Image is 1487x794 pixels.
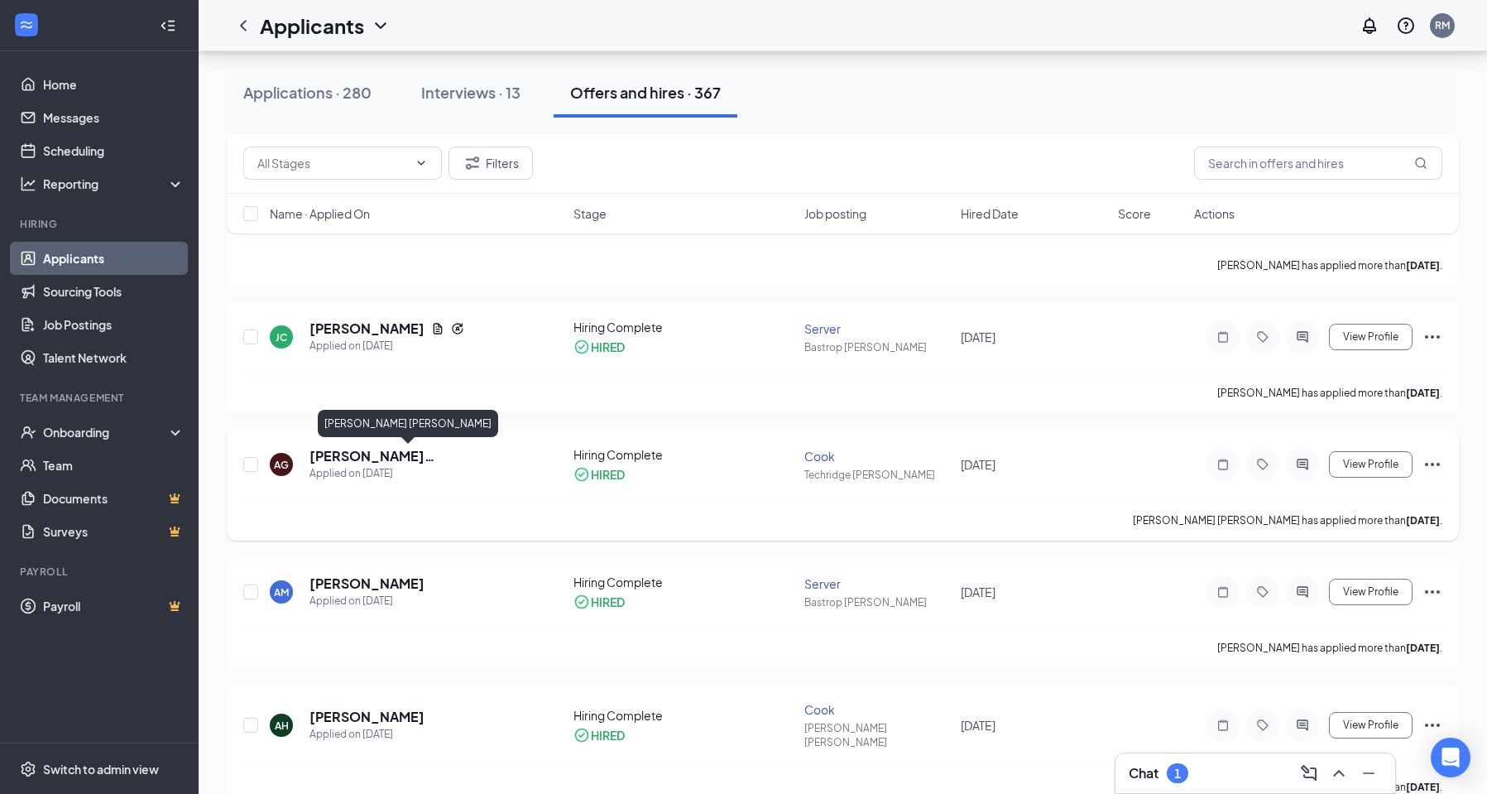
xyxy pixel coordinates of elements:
span: View Profile [1343,459,1398,470]
h5: [PERSON_NAME] [309,575,425,593]
h5: [PERSON_NAME] [309,708,425,726]
span: Score [1118,205,1151,222]
h5: [PERSON_NAME] [PERSON_NAME] [309,447,529,465]
svg: ChevronLeft [233,16,253,36]
button: Filter Filters [448,147,533,180]
svg: Tag [1253,585,1273,599]
span: Stage [573,205,607,222]
span: View Profile [1343,331,1398,343]
div: Applied on [DATE] [309,726,425,743]
svg: Minimize [1359,763,1379,783]
svg: Tag [1253,458,1273,471]
span: Actions [1194,205,1235,222]
svg: ActiveChat [1293,585,1312,599]
div: HIRED [591,727,625,743]
svg: Ellipses [1422,582,1442,602]
svg: Note [1213,585,1233,599]
svg: Collapse [160,17,176,34]
button: View Profile [1329,324,1413,350]
span: [DATE] [961,585,995,599]
button: ComposeMessage [1296,760,1322,787]
svg: UserCheck [20,424,36,440]
svg: CheckmarkCircle [573,339,590,355]
a: Home [43,68,185,101]
svg: Settings [20,761,36,777]
div: Hiring Complete [573,319,794,335]
a: Job Postings [43,308,185,341]
span: [DATE] [961,330,995,344]
div: AM [274,585,289,599]
div: Hiring Complete [573,707,794,724]
div: Offers and hires · 367 [570,82,721,103]
div: Team Management [20,391,181,405]
p: [PERSON_NAME] has applied more than . [1217,258,1442,272]
svg: ChevronDown [371,16,391,36]
a: Applicants [43,242,185,275]
svg: Notifications [1360,16,1379,36]
a: Talent Network [43,341,185,374]
div: Switch to admin view [43,761,159,777]
div: Cook [804,448,952,464]
button: Minimize [1355,760,1382,787]
svg: ChevronDown [415,156,428,170]
span: [DATE] [961,718,995,733]
svg: ActiveChat [1293,719,1312,732]
div: Hiring Complete [573,574,794,590]
a: SurveysCrown [43,515,185,548]
svg: Note [1213,719,1233,732]
div: Interviews · 13 [421,82,520,103]
div: Hiring [20,217,181,231]
svg: ActiveChat [1293,330,1312,344]
a: Sourcing Tools [43,275,185,308]
div: RM [1435,18,1450,32]
a: Messages [43,101,185,134]
p: [PERSON_NAME] [PERSON_NAME] has applied more than . [1133,513,1442,527]
b: [DATE] [1406,259,1440,272]
div: HIRED [591,339,625,355]
div: Payroll [20,565,181,579]
svg: Tag [1253,330,1273,344]
div: AH [275,719,289,733]
svg: Tag [1253,719,1273,732]
svg: CheckmarkCircle [573,466,590,483]
div: Applied on [DATE] [309,338,464,354]
span: [DATE] [961,457,995,472]
svg: QuestionInfo [1396,16,1416,36]
div: AG [274,458,289,472]
svg: Ellipses [1422,715,1442,735]
div: Server [804,320,952,337]
div: 1 [1174,767,1181,781]
svg: CheckmarkCircle [573,727,590,743]
span: View Profile [1343,586,1398,598]
svg: Note [1213,330,1233,344]
svg: Document [431,322,444,335]
div: Applied on [DATE] [309,593,425,609]
h1: Applicants [260,12,364,40]
b: [DATE] [1406,642,1440,654]
div: Techridge [PERSON_NAME] [804,468,952,482]
a: DocumentsCrown [43,482,185,515]
h3: Chat [1129,764,1158,782]
div: Open Intercom Messenger [1431,738,1470,777]
svg: Ellipses [1422,455,1442,474]
svg: ActiveChat [1293,458,1312,471]
div: Applications · 280 [243,82,372,103]
button: View Profile [1329,451,1413,478]
span: Job posting [804,205,866,222]
button: ChevronUp [1326,760,1352,787]
svg: ComposeMessage [1299,763,1319,783]
div: [PERSON_NAME] [PERSON_NAME] [318,410,498,437]
div: Applied on [DATE] [309,465,529,482]
b: [DATE] [1406,514,1440,527]
svg: MagnifyingGlass [1414,156,1427,170]
b: [DATE] [1406,781,1440,793]
span: Hired Date [961,205,1019,222]
input: Search in offers and hires [1194,147,1442,180]
div: Hiring Complete [573,446,794,463]
svg: Filter [463,153,482,173]
div: [PERSON_NAME] [PERSON_NAME] [804,721,952,749]
div: Cook [804,701,952,718]
div: Reporting [43,176,185,192]
svg: Analysis [20,176,36,192]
